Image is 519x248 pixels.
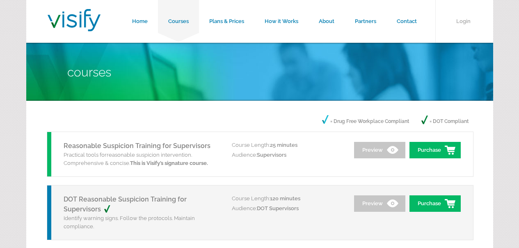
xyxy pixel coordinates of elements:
p: = DOT Compliant [421,115,469,127]
img: Visify Training [48,9,101,31]
a: Reasonable Suspicion Training for Supervisors [64,142,210,150]
a: Purchase [409,142,461,158]
p: Audience: [232,150,343,160]
span: DOT Supervisors [257,205,299,211]
p: Course Length: [232,140,343,150]
span: Courses [67,65,111,79]
p: Course Length: [232,194,343,204]
a: Purchase [409,195,461,212]
a: Preview [354,142,405,158]
a: Visify Training [48,22,101,34]
a: Preview [354,195,405,212]
a: DOT Reasonable Suspicion Training for Supervisors [64,195,187,213]
strong: This is Visify’s signature course. [130,160,208,166]
span: Supervisors [257,152,286,158]
p: Practical tools for [64,151,219,167]
p: Audience: [232,204,343,213]
p: = Drug Free Workplace Compliant [322,115,409,127]
span: reasonable suspicion intervention. Comprehensive & concise. [64,152,208,166]
span: 25 minutes [270,142,297,148]
span: 120 minutes [270,195,300,202]
p: Identify warning signs. Follow the protocols. Maintain compliance. [64,214,219,231]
